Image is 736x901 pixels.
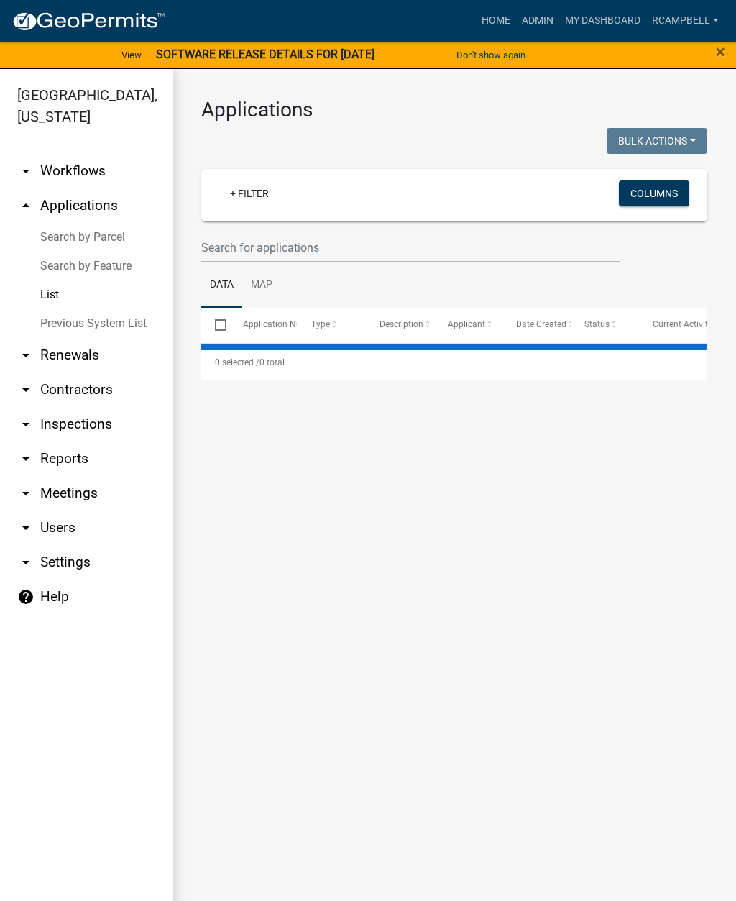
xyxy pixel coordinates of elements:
[215,357,259,367] span: 0 selected /
[559,7,646,35] a: My Dashboard
[311,319,330,329] span: Type
[448,319,485,329] span: Applicant
[516,7,559,35] a: Admin
[242,262,281,308] a: Map
[379,319,423,329] span: Description
[476,7,516,35] a: Home
[17,450,34,467] i: arrow_drop_down
[297,308,365,342] datatable-header-cell: Type
[653,319,712,329] span: Current Activity
[17,197,34,214] i: arrow_drop_up
[17,485,34,502] i: arrow_drop_down
[607,128,707,154] button: Bulk Actions
[619,180,689,206] button: Columns
[17,588,34,605] i: help
[201,308,229,342] datatable-header-cell: Select
[201,98,707,122] h3: Applications
[17,381,34,398] i: arrow_drop_down
[17,347,34,364] i: arrow_drop_down
[17,554,34,571] i: arrow_drop_down
[17,163,34,180] i: arrow_drop_down
[502,308,571,342] datatable-header-cell: Date Created
[201,233,620,262] input: Search for applications
[584,319,609,329] span: Status
[243,319,321,329] span: Application Number
[156,47,374,61] strong: SOFTWARE RELEASE DETAILS FOR [DATE]
[229,308,297,342] datatable-header-cell: Application Number
[716,42,725,62] span: ×
[434,308,502,342] datatable-header-cell: Applicant
[646,7,724,35] a: rcampbell
[639,308,707,342] datatable-header-cell: Current Activity
[451,43,531,67] button: Don't show again
[201,344,707,380] div: 0 total
[516,319,566,329] span: Date Created
[716,43,725,60] button: Close
[17,416,34,433] i: arrow_drop_down
[218,180,280,206] a: + Filter
[116,43,147,67] a: View
[17,519,34,536] i: arrow_drop_down
[571,308,639,342] datatable-header-cell: Status
[201,262,242,308] a: Data
[366,308,434,342] datatable-header-cell: Description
